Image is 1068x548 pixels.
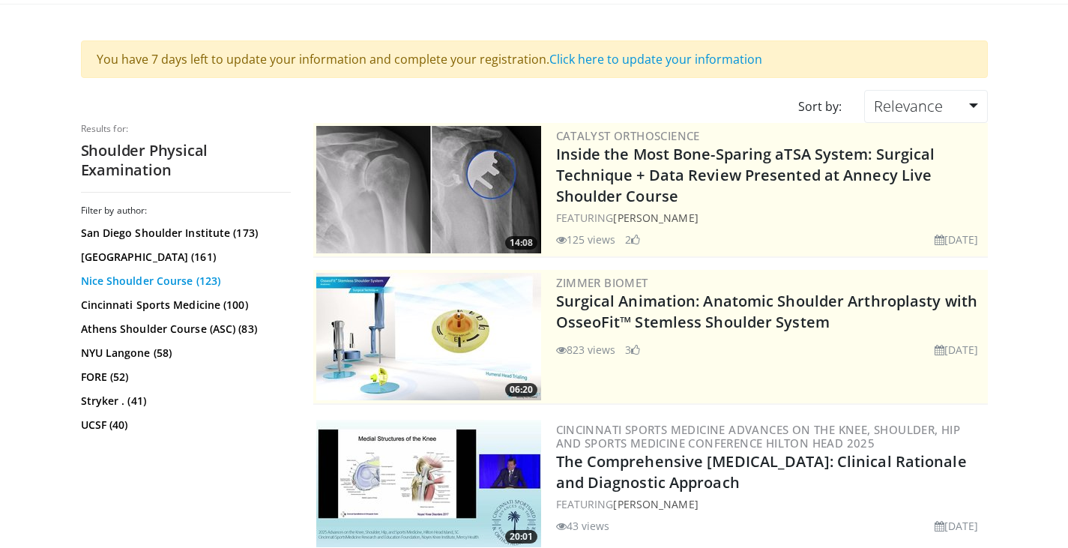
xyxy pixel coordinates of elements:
a: San Diego Shoulder Institute (173) [81,226,287,241]
a: The Comprehensive [MEDICAL_DATA]: Clinical Rationale and Diagnostic Approach [556,451,967,493]
a: Nice Shoulder Course (123) [81,274,287,289]
a: Athens Shoulder Course (ASC) (83) [81,322,287,337]
span: 14:08 [505,236,537,250]
a: Surgical Animation: Anatomic Shoulder Arthroplasty with OsseoFit™ Stemless Shoulder System [556,291,978,332]
span: 06:20 [505,383,537,397]
a: Inside the Most Bone-Sparing aTSA System: Surgical Technique + Data Review Presented at Annecy Li... [556,144,935,206]
li: [DATE] [935,342,979,358]
li: 2 [625,232,640,247]
a: [PERSON_NAME] [613,497,698,511]
h2: Shoulder Physical Examination [81,141,291,180]
a: 06:20 [316,273,541,400]
a: NYU Langone (58) [81,346,287,361]
li: 125 views [556,232,616,247]
h3: Filter by author: [81,205,291,217]
div: FEATURING [556,210,985,226]
li: 3 [625,342,640,358]
div: You have 7 days left to update your information and complete your registration. [81,40,988,78]
span: 20:01 [505,530,537,544]
p: Results for: [81,123,291,135]
a: UCSF (40) [81,418,287,433]
span: Relevance [874,96,943,116]
a: [GEOGRAPHIC_DATA] (161) [81,250,287,265]
li: 823 views [556,342,616,358]
a: Click here to update your information [549,51,762,67]
div: Sort by: [787,90,853,123]
img: 84e7f812-2061-4fff-86f6-cdff29f66ef4.300x170_q85_crop-smart_upscale.jpg [316,273,541,400]
a: [PERSON_NAME] [613,211,698,225]
img: 20ebda2c-c7ba-4657-bec5-a25022d09a3b.300x170_q85_crop-smart_upscale.jpg [316,420,541,547]
a: Cincinnati Sports Medicine (100) [81,298,287,313]
a: 20:01 [316,420,541,547]
li: [DATE] [935,518,979,534]
li: [DATE] [935,232,979,247]
a: Stryker . (41) [81,394,287,409]
a: FORE (52) [81,370,287,385]
a: Catalyst OrthoScience [556,128,700,143]
a: Cincinnati Sports Medicine Advances on the Knee, Shoulder, Hip and Sports Medicine Conference Hil... [556,422,961,451]
a: 14:08 [316,126,541,253]
div: FEATURING [556,496,985,512]
a: Zimmer Biomet [556,275,648,290]
li: 43 views [556,518,610,534]
img: 9f15458b-d013-4cfd-976d-a83a3859932f.300x170_q85_crop-smart_upscale.jpg [316,126,541,253]
a: Relevance [864,90,987,123]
